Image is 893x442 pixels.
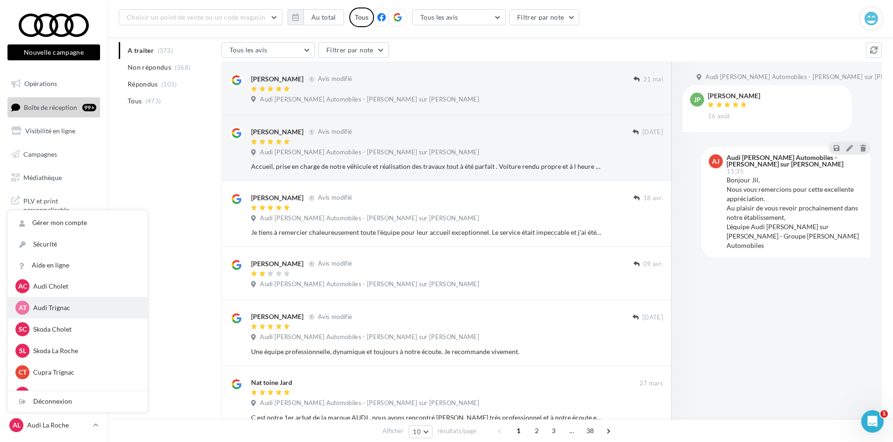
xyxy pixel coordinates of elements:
span: Audi [PERSON_NAME] Automobiles - [PERSON_NAME] sur [PERSON_NAME] [260,399,479,407]
span: Avis modifié [318,194,352,202]
span: Visibilité en ligne [25,127,75,135]
span: résultats/page [438,427,476,435]
span: [DATE] [642,128,663,137]
span: 1 [880,410,888,418]
div: [PERSON_NAME] [251,312,303,321]
span: AT [19,303,27,312]
span: SL [19,346,26,355]
div: Bonjour Jil, Nous vous remercions pour cette excellente appréciation. Au plaisir de vous revoir p... [727,175,863,250]
div: Une équipe professionnelle, dynamique et toujours à notre écoute. Je recommande vivement. [251,347,602,356]
span: Avis modifié [318,75,352,83]
p: Audi La Roche [27,420,89,430]
span: Campagnes [23,150,57,158]
span: ... [564,423,579,438]
a: Sécurité [8,234,147,255]
span: Boîte de réception [24,103,77,111]
span: JP [694,95,701,104]
span: Audi [PERSON_NAME] Automobiles - [PERSON_NAME] sur [PERSON_NAME] [260,280,479,289]
span: 3 [546,423,561,438]
span: Médiathèque [23,173,62,181]
div: Tous [349,7,374,27]
div: Nat toine Jard [251,378,292,387]
div: Audi [PERSON_NAME] Automobiles - [PERSON_NAME] sur [PERSON_NAME] [727,154,861,167]
p: Audi Trignac [33,303,136,312]
div: 99+ [82,104,96,111]
button: Au total [303,9,344,25]
button: Tous les avis [412,9,506,25]
a: Campagnes [6,145,102,164]
span: AC [18,282,27,291]
a: Opérations [6,74,102,94]
a: AL Audi La Roche [7,416,100,434]
button: Nouvelle campagne [7,44,100,60]
span: Audi [PERSON_NAME] Automobiles - [PERSON_NAME] sur [PERSON_NAME] [260,95,479,104]
span: Tous les avis [230,46,267,54]
span: Opérations [24,80,57,87]
span: 16 août [708,112,730,121]
div: Accueil, prise en charge de notre véhicule et réalisation des travaux tout à été parfait . Voitur... [251,162,602,171]
a: Aide en ligne [8,255,147,276]
a: Médiathèque [6,168,102,188]
span: 10 [413,428,421,435]
span: Répondus [128,80,158,89]
span: 18 avr. [643,194,663,203]
div: [PERSON_NAME] [251,193,303,203]
span: SC [19,325,27,334]
span: 21 mai [643,75,663,84]
button: Au total [288,9,344,25]
a: Visibilité en ligne [6,121,102,141]
span: CT [19,368,27,377]
span: 11:35 [727,168,744,174]
span: (368) [175,64,191,71]
a: PLV et print personnalisable [6,191,102,218]
span: Afficher [382,427,403,435]
span: 2 [529,423,544,438]
span: 38 [583,423,598,438]
span: 09 avr. [643,260,663,268]
button: 10 [409,425,432,438]
span: AJ [712,157,720,166]
p: Skoda Cholet [33,325,136,334]
span: Avis modifié [318,313,352,320]
button: Filtrer par note [318,42,389,58]
span: [DATE] [642,313,663,322]
p: Seat Cholet [33,389,136,399]
button: Filtrer par note [509,9,580,25]
span: (473) [145,97,161,105]
div: [PERSON_NAME] [251,127,303,137]
span: Avis modifié [318,260,352,268]
p: Audi Cholet [33,282,136,291]
div: C est notre 1er achat de la marque AUDI , nous avons rencontré [PERSON_NAME] très professionnel e... [251,413,602,422]
span: SC [19,389,27,399]
span: (105) [161,80,177,88]
span: Audi [PERSON_NAME] Automobiles - [PERSON_NAME] sur [PERSON_NAME] [260,214,479,223]
span: Tous les avis [420,13,458,21]
a: Gérer mon compte [8,212,147,233]
span: Non répondus [128,63,171,72]
span: AL [13,420,21,430]
span: 27 mars [640,379,663,388]
p: Cupra Trignac [33,368,136,377]
span: PLV et print personnalisable [23,195,96,215]
div: Je tiens à remercier chaleureusement toute l'équipe pour leur accueil exceptionnel. Le service ét... [251,228,602,237]
p: Skoda La Roche [33,346,136,355]
iframe: Intercom live chat [861,410,884,433]
span: Audi [PERSON_NAME] Automobiles - [PERSON_NAME] sur [PERSON_NAME] [260,333,479,341]
span: Avis modifié [318,128,352,136]
span: Audi [PERSON_NAME] Automobiles - [PERSON_NAME] sur [PERSON_NAME] [260,148,479,157]
div: Déconnexion [8,391,147,412]
span: 1 [511,423,526,438]
div: [PERSON_NAME] [251,259,303,268]
div: [PERSON_NAME] [708,93,760,99]
a: Boîte de réception99+ [6,97,102,117]
button: Choisir un point de vente ou un code magasin [119,9,282,25]
div: [PERSON_NAME] [251,74,303,84]
button: Tous les avis [222,42,315,58]
span: Tous [128,96,142,106]
span: Choisir un point de vente ou un code magasin [127,13,265,21]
